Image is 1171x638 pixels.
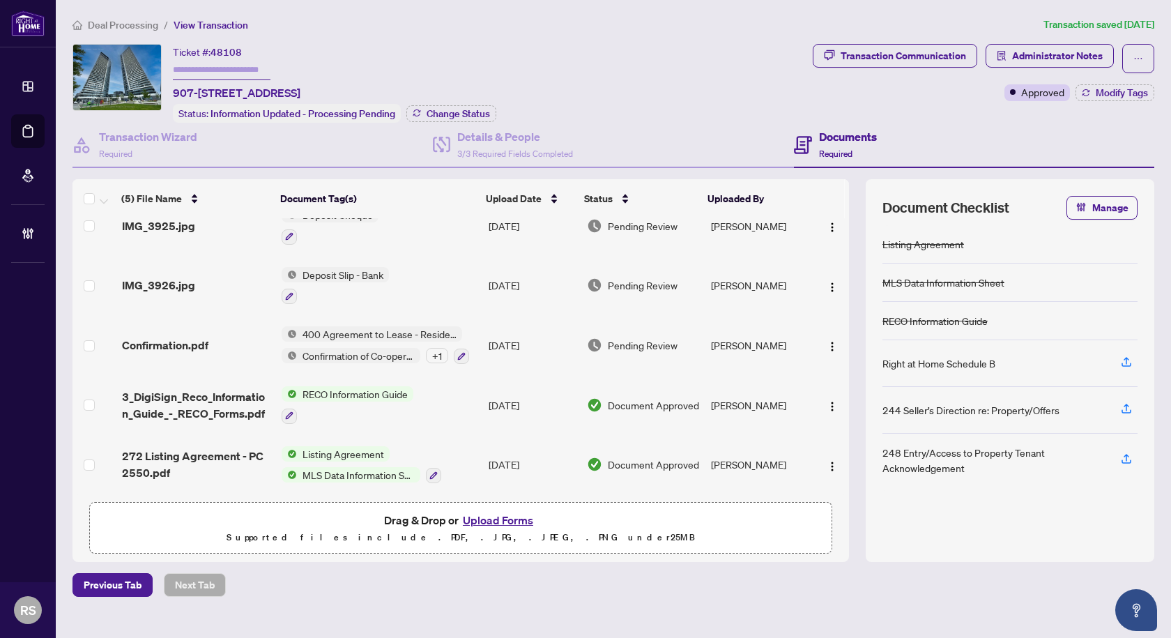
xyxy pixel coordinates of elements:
td: [PERSON_NAME] [705,435,814,495]
img: Logo [827,341,838,352]
td: [PERSON_NAME] [705,256,814,316]
img: Logo [827,222,838,233]
div: 244 Seller’s Direction re: Property/Offers [882,402,1059,418]
img: logo [11,10,45,36]
th: Uploaded By [702,179,811,218]
span: Upload Date [486,191,542,206]
td: [DATE] [483,435,582,495]
div: 248 Entry/Access to Property Tenant Acknowledgement [882,445,1104,476]
div: MLS Data Information Sheet [882,275,1004,290]
span: (5) File Name [121,191,182,206]
div: Transaction Communication [841,45,966,67]
button: Status IconRECO Information Guide [282,386,413,424]
h4: Details & People [457,128,573,145]
span: IMG_3925.jpg [122,218,195,234]
div: Listing Agreement [882,236,964,252]
th: (5) File Name [116,179,275,218]
button: Change Status [406,105,496,122]
div: RECO Information Guide [882,313,988,328]
button: Previous Tab [72,573,153,597]
button: Logo [821,334,843,356]
span: View Transaction [174,19,248,31]
button: Modify Tags [1076,84,1154,101]
div: Status: [173,104,401,123]
span: IMG_3926.jpg [122,277,195,294]
span: Change Status [427,109,490,119]
span: Modify Tags [1096,88,1148,98]
article: Transaction saved [DATE] [1043,17,1154,33]
span: MLS Data Information Sheet [297,467,420,483]
button: Status Icon400 Agreement to Lease - ResidentialStatus IconConfirmation of Co-operation and Repres... [282,326,469,364]
span: Deal Processing [88,19,158,31]
img: Document Status [587,337,602,353]
td: [DATE] [483,315,582,375]
button: Next Tab [164,573,226,597]
th: Upload Date [480,179,579,218]
img: Document Status [587,457,602,472]
img: Status Icon [282,326,297,342]
span: Confirmation of Co-operation and Representation—Buyer/Seller [297,348,420,363]
span: 400 Agreement to Lease - Residential [297,326,462,342]
button: Upload Forms [459,511,537,529]
h4: Documents [819,128,877,145]
p: Supported files include .PDF, .JPG, .JPEG, .PNG under 25 MB [98,529,823,546]
td: [PERSON_NAME] [705,196,814,256]
button: Status IconListing AgreementStatus IconMLS Data Information Sheet [282,446,441,484]
span: solution [997,51,1007,61]
span: Manage [1092,197,1128,219]
span: RECO Information Guide [297,386,413,402]
button: Open asap [1115,589,1157,631]
span: Pending Review [608,337,678,353]
span: 3/3 Required Fields Completed [457,149,573,159]
div: Right at Home Schedule B [882,356,995,371]
td: [DATE] [483,256,582,316]
div: Ticket #: [173,44,242,60]
span: ellipsis [1133,54,1143,63]
h4: Transaction Wizard [99,128,197,145]
div: + 1 [426,348,448,363]
img: Logo [827,282,838,293]
span: Required [99,149,132,159]
span: Required [819,149,852,159]
span: 3_DigiSign_Reco_Information_Guide_-_RECO_Forms.pdf [122,388,270,422]
span: Listing Agreement [297,446,390,462]
button: Status IconDeposit Slip - Bank [282,267,389,305]
img: Status Icon [282,348,297,363]
td: [DATE] [483,196,582,256]
span: Drag & Drop orUpload FormsSupported files include .PDF, .JPG, .JPEG, .PNG under25MB [90,503,832,554]
button: Administrator Notes [986,44,1114,68]
span: Administrator Notes [1012,45,1103,67]
button: Logo [821,394,843,416]
span: Confirmation.pdf [122,337,208,354]
td: [DATE] [483,375,582,435]
button: Logo [821,453,843,476]
span: Status [584,191,613,206]
span: Document Approved [608,397,699,413]
td: [PERSON_NAME] [705,375,814,435]
img: Document Status [587,397,602,413]
img: Status Icon [282,467,297,483]
span: Approved [1021,84,1064,100]
th: Document Tag(s) [275,179,480,218]
span: 907-[STREET_ADDRESS] [173,84,300,101]
img: Document Status [587,218,602,234]
img: Logo [827,461,838,472]
span: 272 Listing Agreement - PC 2550.pdf [122,448,270,481]
span: home [72,20,82,30]
img: Status Icon [282,386,297,402]
button: Logo [821,215,843,237]
span: Information Updated - Processing Pending [211,107,395,120]
button: Manage [1066,196,1138,220]
img: Status Icon [282,267,297,282]
img: IMG-N12337393_1.jpg [73,45,161,110]
li: / [164,17,168,33]
span: Document Approved [608,457,699,472]
td: [PERSON_NAME] [705,315,814,375]
span: Deposit Slip - Bank [297,267,389,282]
th: Status [579,179,701,218]
button: Status IconDeposit Cheque [282,207,378,245]
button: Logo [821,274,843,296]
span: Previous Tab [84,574,141,596]
span: Pending Review [608,218,678,234]
button: Transaction Communication [813,44,977,68]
